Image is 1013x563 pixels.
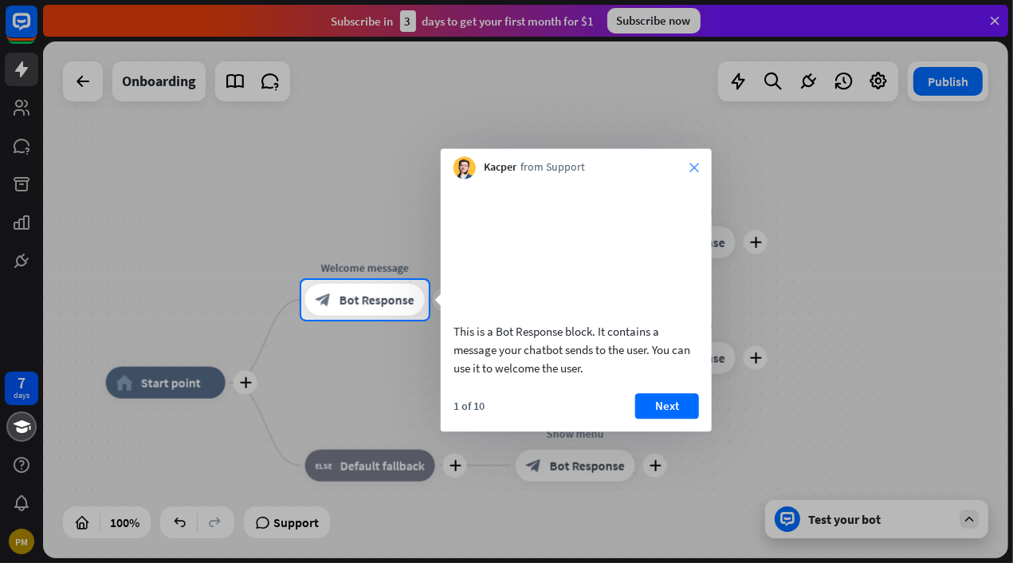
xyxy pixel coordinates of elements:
i: block_bot_response [316,292,332,308]
span: Bot Response [340,292,414,308]
button: Next [635,393,699,419]
i: close [689,163,699,172]
span: Kacper [484,160,516,176]
span: from Support [520,160,585,176]
div: This is a Bot Response block. It contains a message your chatbot sends to the user. You can use i... [453,322,699,377]
div: 1 of 10 [453,399,485,413]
